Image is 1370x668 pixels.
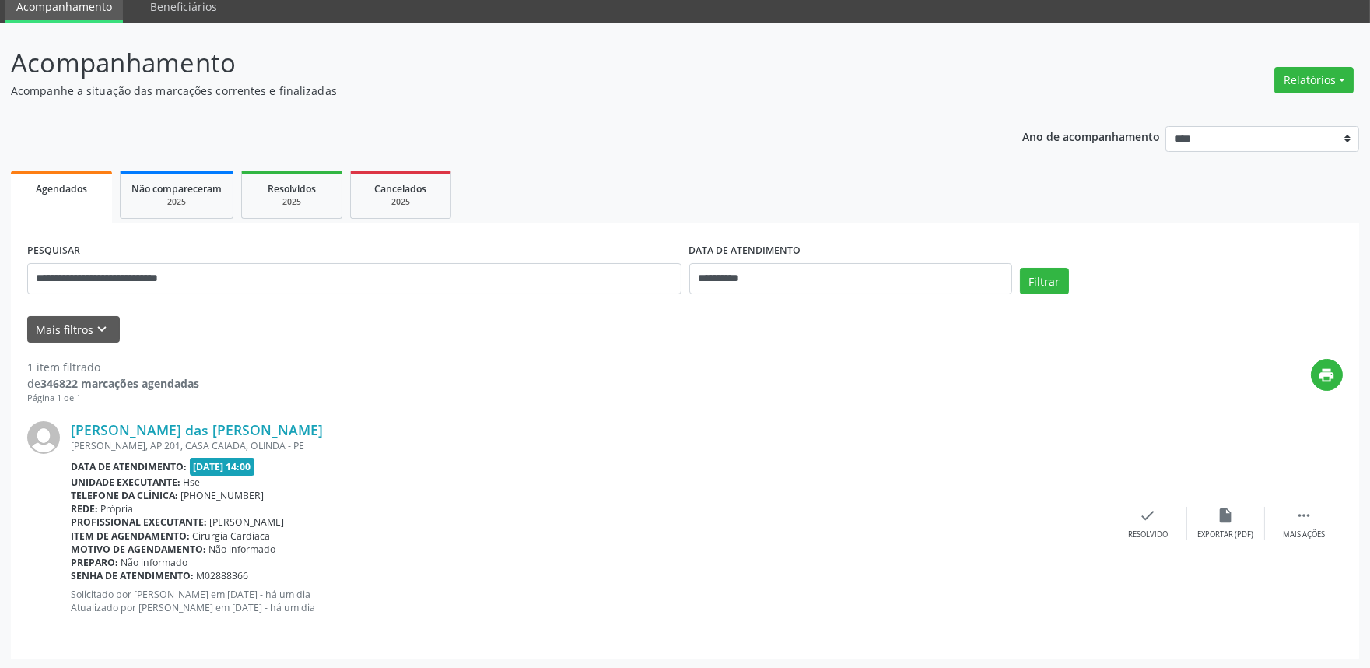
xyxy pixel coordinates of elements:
span: Hse [184,476,201,489]
span: Própria [101,502,134,515]
p: Acompanhamento [11,44,955,83]
div: 2025 [131,196,222,208]
b: Preparo: [71,556,118,569]
i: insert_drive_file [1218,507,1235,524]
span: Resolvidos [268,182,316,195]
b: Senha de atendimento: [71,569,194,582]
b: Item de agendamento: [71,529,190,543]
img: img [27,421,60,454]
button: print [1311,359,1343,391]
label: DATA DE ATENDIMENTO [689,239,801,263]
b: Data de atendimento: [71,460,187,473]
span: Agendados [36,182,87,195]
div: [PERSON_NAME], AP 201, CASA CAIADA, OLINDA - PE [71,439,1109,452]
b: Rede: [71,502,98,515]
span: Não informado [209,543,276,556]
b: Telefone da clínica: [71,489,178,502]
i:  [1295,507,1312,524]
div: Página 1 de 1 [27,392,199,405]
p: Ano de acompanhamento [1022,126,1160,146]
div: 2025 [253,196,331,208]
button: Mais filtroskeyboard_arrow_down [27,316,120,343]
span: Cirurgia Cardiaca [193,529,271,543]
span: [DATE] 14:00 [190,458,255,476]
i: print [1319,367,1336,384]
label: PESQUISAR [27,239,80,263]
i: check [1140,507,1157,524]
strong: 346822 marcações agendadas [40,376,199,391]
div: Mais ações [1283,529,1325,540]
span: M02888366 [197,569,249,582]
b: Motivo de agendamento: [71,543,206,556]
span: [PHONE_NUMBER] [181,489,265,502]
a: [PERSON_NAME] das [PERSON_NAME] [71,421,323,438]
span: Cancelados [375,182,427,195]
span: Não informado [121,556,188,569]
span: [PERSON_NAME] [210,515,285,529]
button: Filtrar [1020,268,1069,294]
div: 1 item filtrado [27,359,199,375]
div: Exportar (PDF) [1198,529,1254,540]
div: 2025 [362,196,440,208]
p: Acompanhe a situação das marcações correntes e finalizadas [11,83,955,99]
div: Resolvido [1128,529,1168,540]
b: Unidade executante: [71,476,180,489]
i: keyboard_arrow_down [94,321,111,338]
p: Solicitado por [PERSON_NAME] em [DATE] - há um dia Atualizado por [PERSON_NAME] em [DATE] - há um... [71,588,1109,614]
span: Não compareceram [131,182,222,195]
b: Profissional executante: [71,515,207,529]
div: de [27,375,199,392]
button: Relatórios [1274,67,1354,93]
